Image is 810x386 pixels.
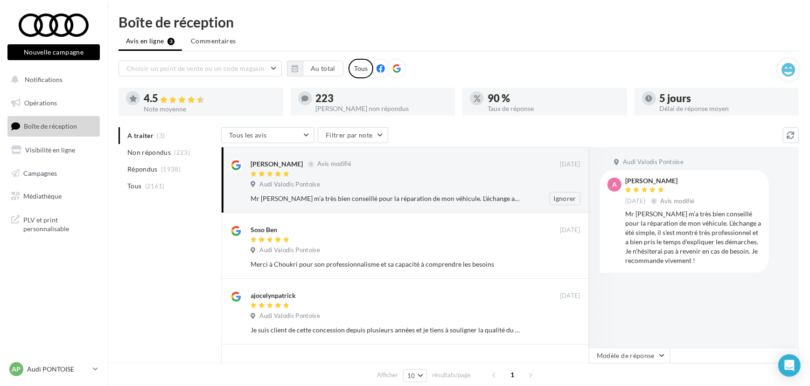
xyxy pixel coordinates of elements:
div: [PERSON_NAME] [625,178,697,184]
button: Au total [303,61,343,76]
button: Notifications [6,70,98,90]
span: Audi Valodis Pontoise [259,312,320,320]
div: [PERSON_NAME] [251,159,303,169]
span: [DATE] [560,160,580,169]
span: Choisir un point de vente ou un code magasin [126,64,265,72]
span: Audi Valodis Pontoise [259,246,320,255]
span: 10 [407,372,415,379]
a: AP Audi PONTOISE [7,360,100,378]
span: (2161) [145,182,165,190]
div: Mr [PERSON_NAME] m’a très bien conseillé pour la réparation de mon véhicule. L’échange a été simp... [251,194,520,203]
span: Avis modifié [317,160,351,168]
span: résultats/page [432,371,471,379]
a: Campagnes [6,164,102,183]
div: [PERSON_NAME] non répondus [316,105,448,112]
span: Commentaires [191,37,236,45]
div: 223 [316,93,448,103]
span: [DATE] [560,292,580,300]
span: Visibilité en ligne [25,146,75,154]
div: 5 jours [660,93,792,103]
button: Filtrer par note [318,127,388,143]
div: Soso Ben [251,225,277,234]
button: Au total [287,61,343,76]
div: Tous [349,59,373,78]
span: 1 [505,367,520,382]
div: Merci à Choukri pour son professionnalisme et sa capacité à comprendre les besoins [251,260,520,269]
a: PLV et print personnalisable [6,210,102,237]
div: Open Intercom Messenger [778,354,801,377]
button: Tous les avis [221,127,314,143]
a: Boîte de réception [6,116,102,136]
div: Taux de réponse [488,105,620,112]
button: Modèle de réponse [589,348,670,364]
span: (1938) [161,165,181,173]
a: Opérations [6,93,102,113]
a: Visibilité en ligne [6,140,102,160]
span: Tous les avis [229,131,267,139]
span: (223) [175,149,190,156]
span: Boîte de réception [24,122,77,130]
div: Note moyenne [144,106,276,112]
button: 10 [403,369,427,382]
div: 4.5 [144,93,276,104]
button: Nouvelle campagne [7,44,100,60]
span: Audi Valodis Pontoise [259,180,320,189]
span: A [612,180,617,189]
span: Campagnes [23,169,57,177]
button: Choisir un point de vente ou un code magasin [119,61,282,76]
a: Médiathèque [6,186,102,206]
p: Audi PONTOISE [27,365,89,374]
span: PLV et print personnalisable [23,214,96,234]
span: Tous [127,181,141,191]
span: Médiathèque [23,192,62,200]
div: 90 % [488,93,620,103]
span: Répondus [127,165,158,174]
span: [DATE] [625,197,646,206]
div: Délai de réponse moyen [660,105,792,112]
span: AP [12,365,21,374]
button: Ignorer [550,192,580,205]
span: Notifications [25,76,63,83]
span: [DATE] [560,226,580,234]
div: Boîte de réception [119,15,799,29]
span: Avis modifié [661,197,695,205]
div: Mr [PERSON_NAME] m’a très bien conseillé pour la réparation de mon véhicule. L’échange a été simp... [625,209,761,265]
span: Non répondus [127,148,171,157]
span: Opérations [24,99,57,107]
div: ajocelynpatrick [251,291,296,300]
div: Je suis client de cette concession depuis plusieurs années et je tiens à souligner la qualité du ... [251,325,520,335]
span: Afficher [377,371,398,379]
span: Audi Valodis Pontoise [623,158,684,166]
